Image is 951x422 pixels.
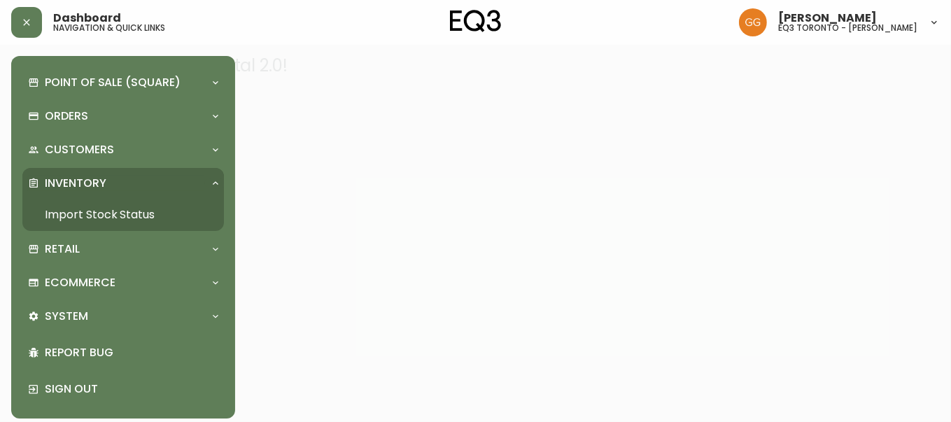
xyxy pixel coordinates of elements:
[22,335,224,371] div: Report Bug
[22,234,224,265] div: Retail
[45,176,106,191] p: Inventory
[22,67,224,98] div: Point of Sale (Square)
[739,8,767,36] img: dbfc93a9366efef7dcc9a31eef4d00a7
[45,345,218,360] p: Report Bug
[22,301,224,332] div: System
[45,142,114,157] p: Customers
[22,168,224,199] div: Inventory
[778,13,877,24] span: [PERSON_NAME]
[450,10,502,32] img: logo
[22,199,224,231] a: Import Stock Status
[45,275,115,290] p: Ecommerce
[22,134,224,165] div: Customers
[22,101,224,132] div: Orders
[45,309,88,324] p: System
[45,75,181,90] p: Point of Sale (Square)
[53,24,165,32] h5: navigation & quick links
[22,267,224,298] div: Ecommerce
[45,108,88,124] p: Orders
[45,381,218,397] p: Sign Out
[778,24,917,32] h5: eq3 toronto - [PERSON_NAME]
[53,13,121,24] span: Dashboard
[22,371,224,407] div: Sign Out
[45,241,80,257] p: Retail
